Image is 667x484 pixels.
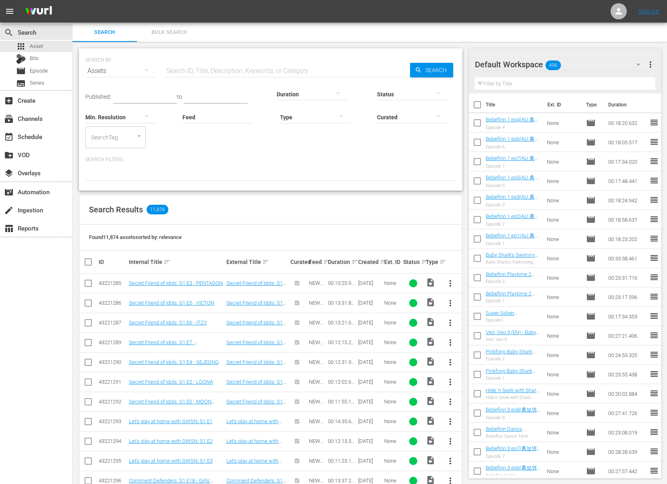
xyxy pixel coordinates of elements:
[358,300,382,306] div: [DATE]
[16,66,26,76] span: Episode
[646,55,655,74] button: more_vert
[99,300,126,306] div: 43221286
[586,466,596,476] span: Episode
[605,403,649,423] td: 00:27:41.726
[486,376,541,381] div: Episode 1
[445,338,455,347] span: more_vert
[586,215,596,224] span: Episode
[328,257,356,267] div: Duration
[649,137,659,147] span: reorder
[544,249,583,268] td: None
[486,93,543,116] th: Title
[486,260,541,265] div: Baby Shark's Swimming Lessons
[486,164,541,169] div: Episode 7
[445,417,455,426] span: more_vert
[328,359,356,365] div: 00:12:31.956
[586,447,596,457] span: Episode
[358,320,382,326] div: [DATE]
[586,195,596,205] span: Episode
[586,157,596,166] span: Episode
[384,438,401,444] div: None
[646,60,655,69] span: more_vert
[426,297,435,307] span: Video
[586,137,596,147] span: Episode
[4,224,14,233] span: Reports
[486,454,541,459] div: Episode 7
[4,150,14,160] span: VOD
[410,63,453,77] button: Search
[486,407,540,427] a: Bebefinn 3 ep8(홍보영상 부착본) - Baby Shark TV - TRC2 - 202507
[605,191,649,210] td: 00:18:24.942
[328,379,356,385] div: 00:12:02.652
[358,257,382,267] div: Created
[384,478,401,484] div: None
[99,399,126,405] div: 43221292
[328,438,356,444] div: 00:12:13.565
[441,353,460,372] button: more_vert
[358,359,382,365] div: [DATE]
[4,168,14,178] span: Overlays
[30,67,48,75] span: Episode
[649,466,659,476] span: reorder
[486,202,541,208] div: Episode 3
[426,317,435,327] span: Video
[544,345,583,365] td: None
[544,113,583,133] td: None
[586,370,596,379] span: Episode
[129,339,198,351] a: Secret Friend of Idols: S1 E7 - KANGDANIEL
[177,93,182,100] span: to
[99,478,126,484] div: 43221296
[4,132,14,142] span: Schedule
[486,279,541,284] div: Episode 2
[226,438,282,450] a: Let's play at home with GWSN: S1 E2
[309,339,325,400] span: NEW [DOMAIN_NAME]_Samsung TV Plus_Sep_2020_F01
[16,42,26,51] span: Asset
[309,379,325,439] span: NEW [DOMAIN_NAME]_Samsung TV Plus_Sep_2020_F01
[486,233,540,259] a: Bebefinn 1 ep1(AU 홍보영상 부착본) - Baby Shark TV - TRC2 - 202508
[544,171,583,191] td: None
[384,458,401,464] div: None
[441,432,460,451] button: more_vert
[358,339,382,345] div: [DATE]
[486,125,541,130] div: Episode 4
[99,280,126,286] div: 43221285
[586,408,596,418] span: Episode
[147,205,168,214] span: 11,874
[486,116,540,143] a: Bebefinn 1 ep4(AU 홍보영상 부착본) - Baby Shark TV - TRC2 - 202508
[99,320,126,326] div: 43221287
[486,241,541,246] div: Episode 1
[99,359,126,365] div: 43221290
[30,42,43,50] span: Asset
[649,176,659,185] span: reorder
[226,458,282,470] a: Let's play at home with GWSN: S1 E3
[328,300,356,306] div: 00:13:31.863
[605,229,649,249] td: 00:18:23.202
[4,28,14,37] span: Search
[544,423,583,442] td: None
[544,210,583,229] td: None
[426,396,435,406] span: Video
[649,447,659,456] span: reorder
[605,307,649,326] td: 00:17:34.353
[605,210,649,229] td: 00:18:58.637
[586,312,596,321] span: Episode
[486,445,540,465] a: Bebefinn 3 ep7(홍보영상 부착본) - Baby Shark TV - TRC2 - 202507
[486,252,541,270] a: Baby Shark's Swimming Lessons - Baby Shark TV - TRC2 - 202507
[605,365,649,384] td: 00:23:55.438
[328,478,356,484] div: 00:13:37.204
[649,408,659,418] span: reorder
[486,329,539,347] a: Veo, Veo 3 (EN) - Baby Shark TV - TRC2 - 202507
[441,451,460,471] button: more_vert
[486,387,539,405] a: Hide 'n Seek with Shark Family 5 - Baby Shark TV - TRC2 - 202507
[129,438,213,444] a: Let's play at home with GWSN: S1 E2
[445,318,455,328] span: more_vert
[603,93,652,116] th: Duration
[226,320,286,332] a: Secret Friend of Idols: S1 E6 - ITZY
[309,399,325,459] span: NEW [DOMAIN_NAME]_Samsung TV Plus_Sep_2020_F01
[586,176,596,186] span: Episode
[4,187,14,197] span: Automation
[129,280,223,286] a: Secret Friend of Idols: S1 E3 - PENTAGON
[586,118,596,128] span: Episode
[426,337,435,347] span: Video
[5,6,14,16] span: menu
